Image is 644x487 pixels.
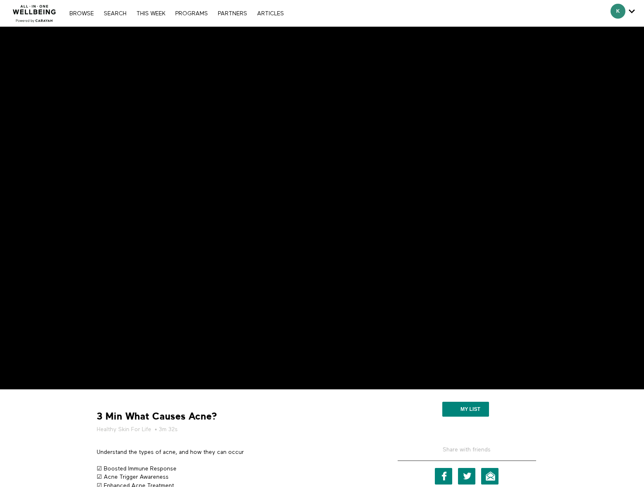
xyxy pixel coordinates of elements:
a: Email [481,468,499,485]
a: PROGRAMS [171,11,212,17]
a: Browse [65,11,98,17]
p: Understand the types of acne, and how they can occur [97,448,374,456]
a: PARTNERS [214,11,251,17]
a: Twitter [458,468,475,485]
button: My list [442,402,489,417]
strong: 3 Min What Causes Acne? [97,410,217,423]
nav: Primary [65,9,288,17]
h5: • 3m 32s [97,425,374,434]
a: Healthy Skin For Life [97,425,151,434]
a: Search [100,11,131,17]
h5: Share with friends [398,446,536,461]
a: Facebook [435,468,452,485]
a: THIS WEEK [132,11,169,17]
a: ARTICLES [253,11,288,17]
